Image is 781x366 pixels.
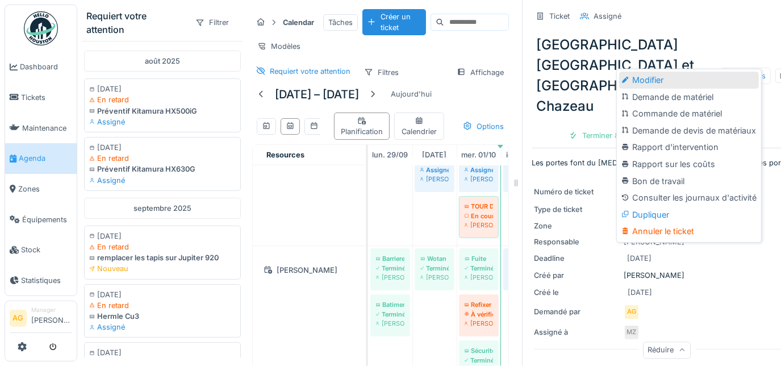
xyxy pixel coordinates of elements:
span: Équipements [22,214,72,225]
div: [DATE] [89,142,236,153]
div: Aujourd'hui [386,86,436,102]
li: [PERSON_NAME] [31,306,72,330]
div: Demande de devis de matériaux [619,122,759,139]
div: [PERSON_NAME] [465,319,493,328]
div: Ticket [549,11,570,22]
div: Terminé [465,264,493,273]
div: En retard [89,94,236,105]
a: 1 octobre 2025 [459,147,499,163]
div: Assigné [89,117,236,127]
div: Zone [534,221,619,231]
div: Demandé par [534,306,619,317]
div: En retard [89,242,236,252]
div: Tâches [323,14,358,31]
div: TOUR DE TERRAIN [465,202,493,211]
div: Assigné [465,165,493,174]
div: Fuite [465,254,493,263]
div: Dupliquer [619,206,759,223]
span: Dashboard [20,61,72,72]
div: À vérifier [465,310,493,319]
div: Terminé [465,356,493,365]
div: [PERSON_NAME] [420,174,449,184]
div: Demande de matériel [619,89,759,106]
div: Rapport sur les coûts [619,156,759,173]
div: [PERSON_NAME] [376,319,404,328]
div: Réduire [643,342,691,359]
a: 2 octobre 2025 [503,147,543,163]
div: Terminé [376,310,404,319]
div: Deadline [534,253,619,264]
div: Actions [721,68,771,84]
img: Badge_color-CXgf-gQk.svg [24,11,58,45]
div: En cours [465,211,493,221]
div: [DATE] [89,231,236,242]
div: [PERSON_NAME] [260,263,359,277]
div: Terminé [420,264,449,273]
div: Créé le [534,287,619,298]
span: Stock [21,244,72,255]
div: Calendrier [399,115,439,137]
div: Refixer le tuyau derrière la machine [465,300,493,309]
div: Commande de matériel [619,105,759,122]
div: MZ [624,325,640,340]
div: [DATE] [89,289,236,300]
div: [DATE] [627,253,651,264]
div: [PERSON_NAME] [465,273,493,282]
div: Terminer & valider les tâches [564,128,686,143]
div: Manager [31,306,72,314]
div: Bon de travail [619,173,759,190]
span: Resources [266,151,304,159]
div: remplacer les tapis sur Jupiter 920 [89,252,236,263]
a: 29 septembre 2025 [369,147,411,163]
span: Statistiques [21,275,72,286]
div: Requiert votre attention [270,66,350,77]
div: Nouveau [89,263,236,274]
div: septembre 2025 [84,198,241,219]
div: août 2025 [84,51,241,72]
div: Requiert votre attention [86,9,186,36]
div: Rapport d'intervention [619,139,759,156]
div: [DATE] [628,287,652,298]
div: [DATE] [89,84,236,94]
div: [DATE] [89,347,236,358]
div: Assigné [89,175,236,186]
span: Tickets [21,92,72,103]
div: Assigné [89,322,236,332]
li: AG [10,310,27,327]
span: Maintenance [22,123,72,134]
div: [PERSON_NAME] [465,221,493,230]
div: [PERSON_NAME] [465,174,493,184]
span: Agenda [19,153,72,164]
div: Modèles [252,38,306,55]
div: Annuler le ticket [619,223,759,240]
div: Responsable [534,236,619,247]
div: Assigné à [534,327,619,338]
div: Planification [339,115,385,137]
strong: Calendar [278,17,319,28]
div: Barriere sécurité [376,254,404,263]
div: Wotan [420,254,449,263]
div: Options [458,118,509,135]
div: [PERSON_NAME] [420,273,449,282]
div: Batiment H salle de pause [376,300,404,309]
div: Consulter les journaux d'activité [619,189,759,206]
span: Zones [18,184,72,194]
div: Numéro de ticket [534,186,619,197]
div: [PERSON_NAME] [376,273,404,282]
div: Modifier [619,72,759,89]
div: Terminé [376,264,404,273]
div: En retard [89,153,236,164]
div: Filtres [359,64,404,81]
div: Affichage [452,64,509,81]
div: En retard [89,300,236,311]
div: Sécurité [465,346,493,355]
div: Filtrer [190,14,234,31]
div: Préventif Kitamura HX500iG [89,106,236,117]
div: AG [624,304,640,320]
h5: [DATE] – [DATE] [275,88,359,101]
div: Créé par [534,270,619,281]
div: Type de ticket [534,204,619,215]
a: 30 septembre 2025 [420,147,450,163]
div: Créer un ticket [362,9,426,35]
div: Hermle Cu3 [89,311,236,322]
